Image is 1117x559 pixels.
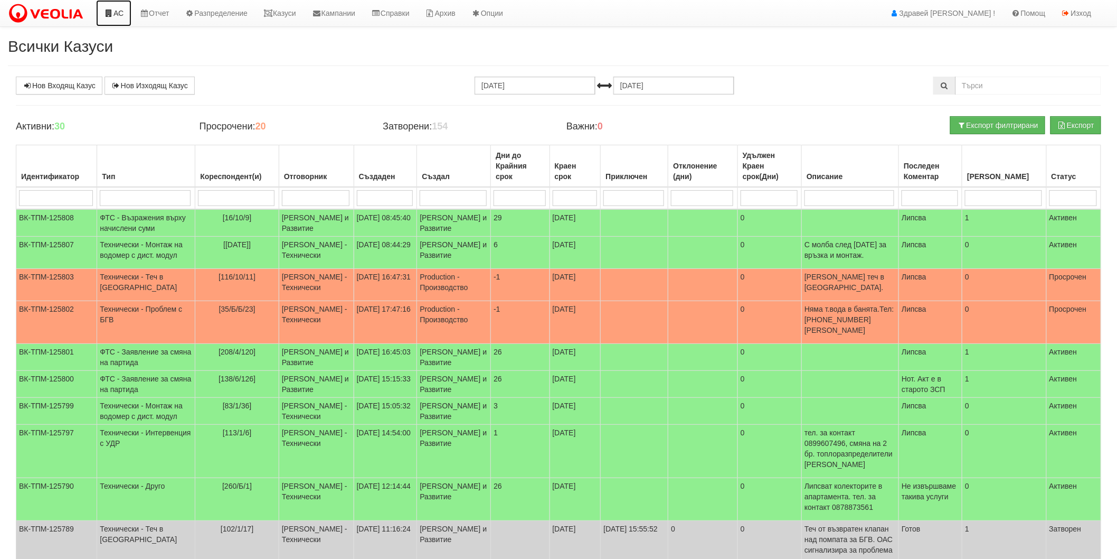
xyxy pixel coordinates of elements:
[804,304,896,336] p: Няма т.вода в банята.Тел:[PHONE_NUMBER] [PERSON_NAME]
[737,344,801,371] td: 0
[902,273,926,281] span: Липсва
[962,371,1046,398] td: 1
[417,371,491,398] td: [PERSON_NAME] и Развитие
[105,77,195,95] a: Нов Изходящ Казус
[950,116,1045,134] button: Експорт филтрирани
[902,240,926,249] span: Липсва
[417,237,491,269] td: [PERSON_NAME] и Развитие
[955,77,1101,95] input: Търсене по Идентификатор, Бл/Вх/Ап, Тип, Описание, Моб. Номер, Имейл, Файл, Коментар,
[671,159,734,184] div: Отклонение (дни)
[494,305,500,313] span: -1
[899,145,962,188] th: Последен Коментар: No sort applied, activate to apply an ascending sort
[354,145,417,188] th: Създаден: No sort applied, activate to apply an ascending sort
[417,269,491,301] td: Production - Производство
[16,77,102,95] a: Нов Входящ Казус
[962,344,1046,371] td: 1
[16,371,97,398] td: ВК-ТПМ-125800
[198,169,276,184] div: Кореспондент(и)
[354,425,417,478] td: [DATE] 14:54:00
[802,145,899,188] th: Описание: No sort applied, activate to apply an ascending sort
[279,301,354,344] td: [PERSON_NAME] - Технически
[420,169,488,184] div: Създал
[737,269,801,301] td: 0
[417,209,491,237] td: [PERSON_NAME] и Развитие
[494,240,498,249] span: 6
[432,121,448,132] b: 154
[741,148,799,184] div: Удължен Краен срок(Дни)
[223,402,252,410] span: [83/1/36]
[737,237,801,269] td: 0
[668,145,737,188] th: Отклонение (дни): No sort applied, activate to apply an ascending sort
[804,427,896,470] p: тел. за контакт 0899607496, смяна на 2 бр. топлоразпределители [PERSON_NAME]
[1046,301,1101,344] td: Просрочен
[279,237,354,269] td: [PERSON_NAME] - Технически
[962,398,1046,425] td: 0
[219,305,255,313] span: [35/Б/Б/23]
[16,122,184,132] h4: Активни:
[962,425,1046,478] td: 0
[962,301,1046,344] td: 0
[1046,344,1101,371] td: Активен
[97,269,195,301] td: Технически - Теч в [GEOGRAPHIC_DATA]
[601,145,668,188] th: Приключен: No sort applied, activate to apply an ascending sort
[1046,209,1101,237] td: Активен
[902,375,945,394] span: Нот. Акт е в старото ЗСП
[494,348,502,356] span: 26
[962,145,1046,188] th: Брой Файлове: No sort applied, activate to apply an ascending sort
[417,145,491,188] th: Създал: No sort applied, activate to apply an ascending sort
[494,402,498,410] span: 3
[550,269,601,301] td: [DATE]
[962,478,1046,521] td: 0
[737,425,801,478] td: 0
[417,301,491,344] td: Production - Производство
[97,425,195,478] td: Технически - Интервенция с УДР
[550,301,601,344] td: [DATE]
[279,478,354,521] td: [PERSON_NAME] - Технически
[16,425,97,478] td: ВК-ТПМ-125797
[902,348,926,356] span: Липсва
[97,209,195,237] td: ФТС - Възражения върху начислени суми
[1046,425,1101,478] td: Активен
[354,209,417,237] td: [DATE] 08:45:40
[737,478,801,521] td: 0
[200,122,367,132] h4: Просрочени:
[16,301,97,344] td: ВК-ТПМ-125802
[8,3,88,25] img: VeoliaLogo.png
[902,213,926,222] span: Липсва
[279,344,354,371] td: [PERSON_NAME] и Развитие
[221,525,253,533] span: [102/1/17]
[354,344,417,371] td: [DATE] 16:45:03
[354,301,417,344] td: [DATE] 17:47:16
[1050,116,1101,134] button: Експорт
[16,478,97,521] td: ВК-ТПМ-125790
[16,237,97,269] td: ВК-ТПМ-125807
[902,525,921,533] span: Готов
[962,209,1046,237] td: 1
[8,38,1109,55] h2: Всички Казуси
[97,301,195,344] td: Технически - Проблем с БГВ
[97,478,195,521] td: Технически - Друго
[354,398,417,425] td: [DATE] 15:05:32
[494,482,502,490] span: 26
[279,398,354,425] td: [PERSON_NAME] - Технически
[279,269,354,301] td: [PERSON_NAME] - Технически
[553,159,598,184] div: Краен срок
[737,398,801,425] td: 0
[223,240,251,249] span: [[DATE]]
[16,209,97,237] td: ВК-ТПМ-125808
[737,209,801,237] td: 0
[97,344,195,371] td: ФТС - Заявление за смяна на партида
[279,425,354,478] td: [PERSON_NAME] - Технически
[1049,169,1098,184] div: Статус
[494,428,498,437] span: 1
[1046,269,1101,301] td: Просрочен
[223,428,252,437] span: [113/1/6]
[16,145,97,188] th: Идентификатор: No sort applied, activate to apply an ascending sort
[417,344,491,371] td: [PERSON_NAME] и Развитие
[550,478,601,521] td: [DATE]
[962,237,1046,269] td: 0
[1046,145,1101,188] th: Статус: No sort applied, activate to apply an ascending sort
[417,425,491,478] td: [PERSON_NAME] и Развитие
[1046,371,1101,398] td: Активен
[550,237,601,269] td: [DATE]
